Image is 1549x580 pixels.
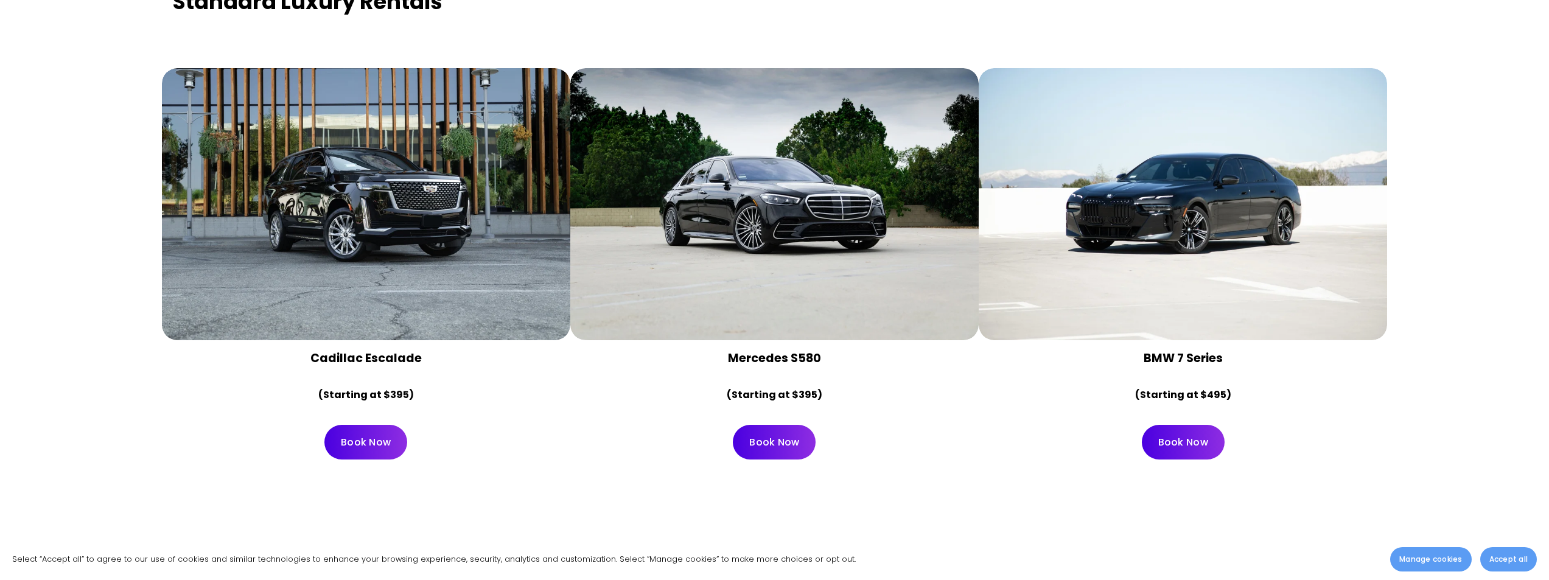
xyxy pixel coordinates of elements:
strong: BMW 7 Series [1144,350,1223,366]
strong: (Starting at $395) [318,388,414,402]
strong: (Starting at $395) [727,388,822,402]
strong: Mercedes S580 [728,350,821,366]
strong: (Starting at $495) [1135,388,1231,402]
button: Accept all [1480,547,1537,571]
button: Manage cookies [1390,547,1471,571]
strong: Cadillac Escalade [310,350,422,366]
a: Book Now [733,425,816,459]
a: Book Now [324,425,407,459]
span: Accept all [1489,554,1528,565]
p: Select “Accept all” to agree to our use of cookies and similar technologies to enhance your brows... [12,552,856,566]
a: Book Now [1142,425,1225,459]
span: Manage cookies [1399,554,1462,565]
